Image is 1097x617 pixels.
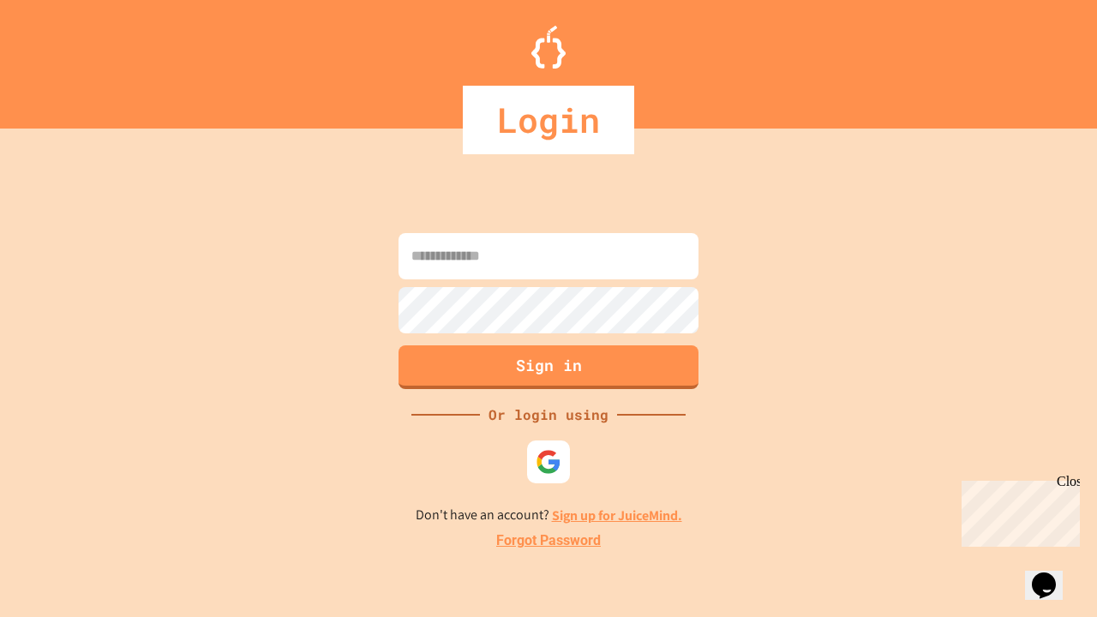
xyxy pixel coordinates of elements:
p: Don't have an account? [416,505,682,526]
a: Forgot Password [496,530,601,551]
div: Chat with us now!Close [7,7,118,109]
img: Logo.svg [531,26,566,69]
div: Login [463,86,634,154]
div: Or login using [480,404,617,425]
a: Sign up for JuiceMind. [552,506,682,524]
img: google-icon.svg [536,449,561,475]
iframe: chat widget [955,474,1080,547]
iframe: chat widget [1025,548,1080,600]
button: Sign in [399,345,698,389]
